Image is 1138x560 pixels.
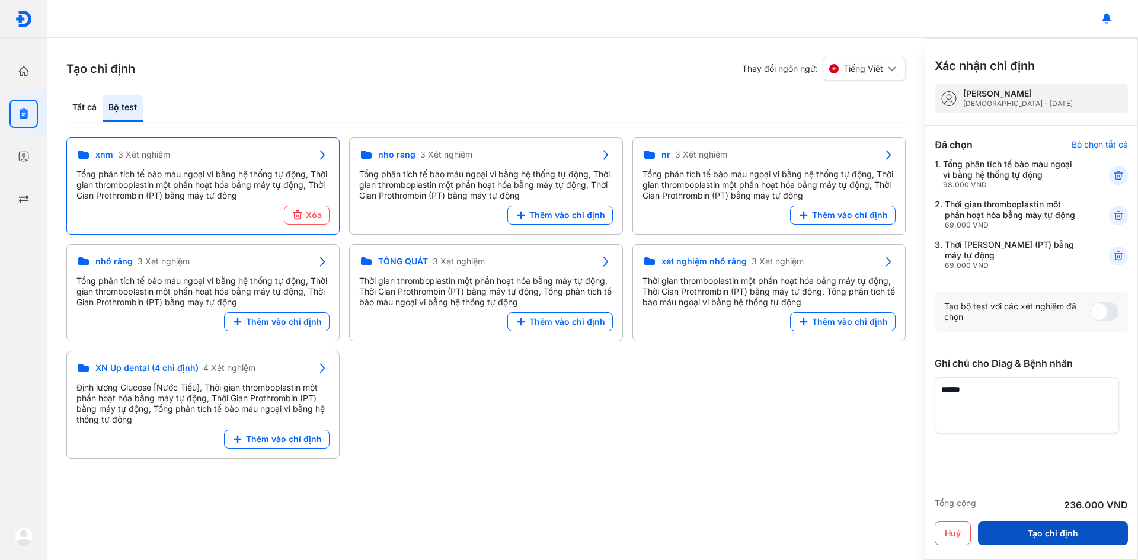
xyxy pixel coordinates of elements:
h3: Tạo chỉ định [66,60,135,77]
div: Định lượng Glucose [Nước Tiểu], Thời gian thromboplastin một phần hoạt hóa bằng máy tự động, Thời... [76,382,330,425]
span: Thêm vào chỉ định [246,316,322,327]
img: logo [15,10,33,28]
span: 3 Xét nghiệm [118,149,170,160]
span: 3 Xét nghiệm [752,256,804,267]
button: Xóa [284,206,330,225]
div: Tổng cộng [935,498,976,512]
button: Thêm vào chỉ định [507,206,613,225]
button: Thêm vào chỉ định [790,206,896,225]
div: Bỏ chọn tất cả [1072,139,1128,150]
span: nho rang [378,149,415,160]
div: 3. [935,239,1080,270]
div: Thời gian thromboplastin một phần hoạt hóa bằng máy tự động, Thời Gian Prothrombin (PT) bằng máy ... [359,276,612,308]
span: Thêm vào chỉ định [812,210,888,220]
span: xét nghiệm nhổ răng [661,256,747,267]
span: 4 Xét nghiệm [203,363,255,373]
div: [DEMOGRAPHIC_DATA] - [DATE] [963,99,1073,108]
h3: Xác nhận chỉ định [935,57,1035,74]
span: xnm [95,149,113,160]
div: Thời [PERSON_NAME] (PT) bằng máy tự động [945,239,1080,270]
span: Thêm vào chỉ định [529,210,605,220]
span: nr [661,149,670,160]
span: Thêm vào chỉ định [529,316,605,327]
div: 69.000 VND [945,220,1080,230]
div: 236.000 VND [1064,498,1128,512]
div: 98.000 VND [943,180,1080,190]
div: Thay đổi ngôn ngữ: [742,57,906,81]
div: 2. [935,199,1080,230]
span: nhổ răng [95,256,133,267]
button: Thêm vào chỉ định [507,312,613,331]
span: 3 Xét nghiệm [420,149,472,160]
span: Thêm vào chỉ định [246,434,322,444]
div: 1. [935,159,1080,190]
div: Ghi chú cho Diag & Bệnh nhân [935,356,1128,370]
div: 69.000 VND [945,261,1080,270]
div: Thời gian thromboplastin một phần hoạt hóa bằng máy tự động [945,199,1080,230]
div: [PERSON_NAME] [963,88,1073,99]
button: Tạo chỉ định [978,521,1128,545]
div: Bộ test [103,95,143,122]
div: Tổng phân tích tế bào máu ngoại vi bằng hệ thống tự động, Thời gian thromboplastin một phần hoạt ... [76,169,330,201]
button: Thêm vào chỉ định [224,430,330,449]
button: Thêm vào chỉ định [224,312,330,331]
span: Tiếng Việt [843,63,883,74]
div: Tất cả [66,95,103,122]
button: Huỷ [935,521,971,545]
span: Thêm vào chỉ định [812,316,888,327]
div: Tổng phân tích tế bào máu ngoại vi bằng hệ thống tự động, Thời gian thromboplastin một phần hoạt ... [642,169,896,201]
div: Tổng phân tích tế bào máu ngoại vi bằng hệ thống tự động, Thời gian thromboplastin một phần hoạt ... [76,276,330,308]
span: XN Up dental (4 chỉ định) [95,363,199,373]
span: 3 Xét nghiệm [138,256,190,267]
div: Thời gian thromboplastin một phần hoạt hóa bằng máy tự động, Thời Gian Prothrombin (PT) bằng máy ... [642,276,896,308]
button: Thêm vào chỉ định [790,312,896,331]
div: Tổng phân tích tế bào máu ngoại vi bằng hệ thống tự động, Thời gian thromboplastin một phần hoạt ... [359,169,612,201]
div: Tổng phân tích tế bào máu ngoại vi bằng hệ thống tự động [943,159,1080,190]
span: 3 Xét nghiệm [675,149,727,160]
div: Đã chọn [935,137,973,152]
img: logo [14,527,33,546]
span: TỔNG QUÁT [378,256,428,267]
span: Xóa [306,210,322,220]
div: Tạo bộ test với các xét nghiệm đã chọn [944,301,1090,322]
span: 3 Xét nghiệm [433,256,485,267]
